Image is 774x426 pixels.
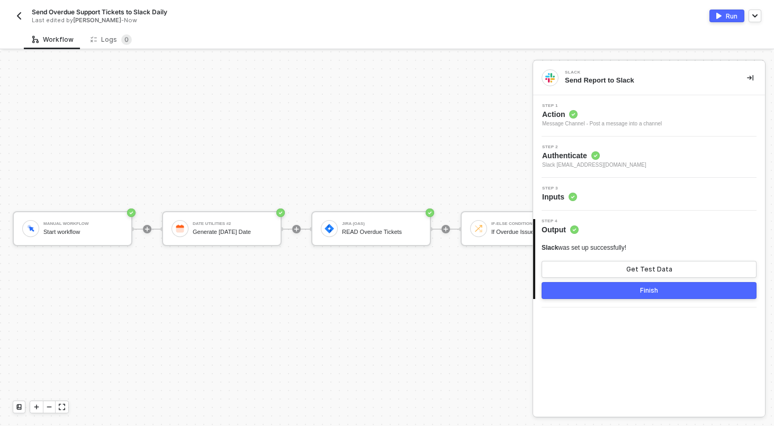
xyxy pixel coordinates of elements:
[542,243,626,252] div: was set up successfully!
[91,34,132,45] div: Logs
[726,12,737,21] div: Run
[32,35,74,44] div: Workflow
[542,109,662,120] span: Action
[15,12,23,20] img: back
[542,186,577,191] span: Step 3
[542,192,577,202] span: Inputs
[533,145,765,169] div: Step 2Authenticate Slack [EMAIL_ADDRESS][DOMAIN_NAME]
[626,265,672,274] div: Get Test Data
[709,10,744,22] button: activateRun
[13,10,25,22] button: back
[342,222,421,226] div: Jira (OAS)
[43,222,123,226] div: Manual Workflow
[43,229,123,235] div: Start workflow
[542,224,579,235] span: Output
[491,229,571,235] div: If Overdue Issues Exist
[474,224,483,233] img: icon
[59,404,65,410] span: icon-expand
[73,16,121,24] span: [PERSON_NAME]
[542,161,646,169] span: Slack [EMAIL_ADDRESS][DOMAIN_NAME]
[533,104,765,128] div: Step 1Action Message Channel - Post a message into a channel
[565,76,730,85] div: Send Report to Slack
[640,286,658,295] div: Finish
[325,224,334,233] img: icon
[342,229,421,235] div: READ Overdue Tickets
[26,224,35,233] img: icon
[542,104,662,108] span: Step 1
[32,16,363,24] div: Last edited by - Now
[542,120,662,128] div: Message Channel - Post a message into a channel
[443,226,449,232] span: icon-play
[127,209,136,217] span: icon-success-page
[426,209,434,217] span: icon-success-page
[144,226,150,232] span: icon-play
[545,73,555,83] img: integration-icon
[46,404,52,410] span: icon-minus
[193,222,272,226] div: Date Utilities #2
[542,244,558,251] span: Slack
[565,70,724,75] div: Slack
[33,404,40,410] span: icon-play
[542,219,579,223] span: Step 4
[175,224,185,233] img: icon
[276,209,285,217] span: icon-success-page
[542,145,646,149] span: Step 2
[542,150,646,161] span: Authenticate
[193,229,272,235] div: Generate [DATE] Date
[747,75,753,81] span: icon-collapse-right
[716,13,722,19] img: activate
[491,222,571,226] div: If-Else Conditions
[542,261,757,278] button: Get Test Data
[32,7,167,16] span: Send Overdue Support Tickets to Slack Daily
[542,282,757,299] button: Finish
[121,34,132,45] sup: 0
[533,219,765,299] div: Step 4Output Slackwas set up successfully!Get Test DataFinish
[533,186,765,202] div: Step 3Inputs
[293,226,300,232] span: icon-play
